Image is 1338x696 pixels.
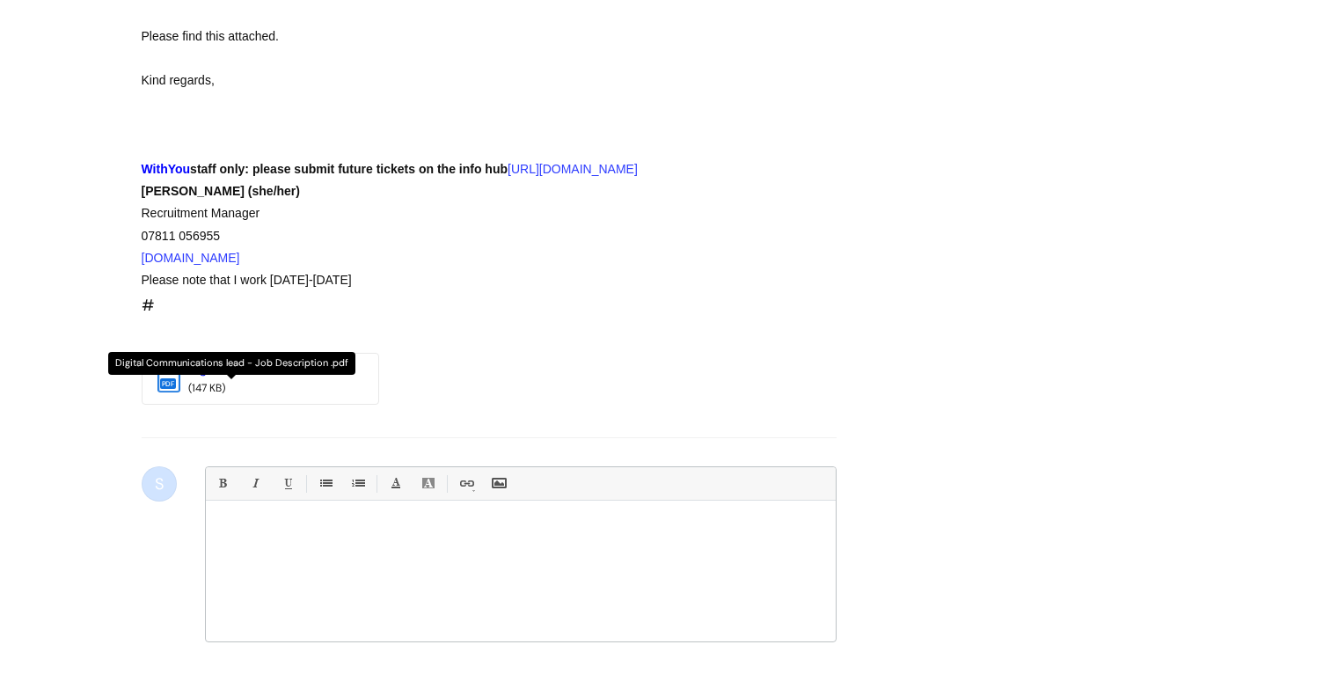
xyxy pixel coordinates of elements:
[276,473,298,495] a: Underline(Ctrl-U)
[160,378,177,389] span: pdf
[142,225,773,247] div: 07811 056955
[244,473,266,495] a: Italic (Ctrl-I)
[142,184,300,198] strong: [PERSON_NAME] (she/her)
[142,162,191,176] span: WithYou
[142,26,773,48] div: Please find this attached.
[142,269,773,291] div: Please note that I work [DATE]-[DATE]
[142,162,508,176] strong: staff only: please submit future tickets on the info hub
[108,352,355,375] div: Digital Communications lead - Job Description .pdf
[142,466,177,502] div: S
[384,473,406,495] a: Font Color
[487,473,509,495] a: Insert Image...
[142,202,773,224] div: Recruitment Manager
[314,473,336,495] a: • Unordered List (Ctrl-Shift-7)
[508,162,638,176] a: [URL][DOMAIN_NAME]
[188,379,329,399] div: (147 KB)
[347,473,369,495] a: 1. Ordered List (Ctrl-Shift-8)
[142,70,773,92] div: Kind regards,
[417,473,439,495] a: Back Color
[455,473,477,495] a: Link
[211,473,233,495] a: Bold (Ctrl-B)
[142,251,240,265] a: [DOMAIN_NAME]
